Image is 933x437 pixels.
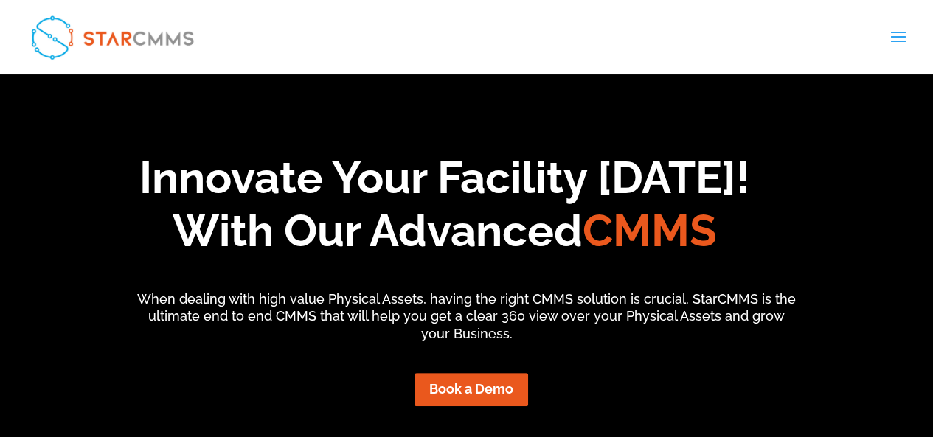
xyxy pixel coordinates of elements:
[135,290,797,343] p: When dealing with high value Physical Assets, having the right CMMS solution is crucial. StarCMMS...
[24,8,201,66] img: StarCMMS
[583,205,717,256] span: CMMS
[415,373,528,406] a: Book a Demo
[687,278,933,437] iframe: Chat Widget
